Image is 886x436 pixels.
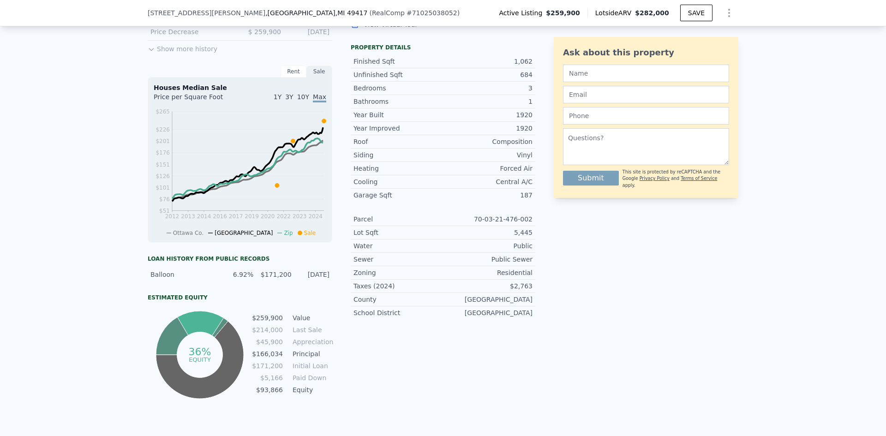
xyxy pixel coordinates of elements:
span: Zip [284,230,293,236]
div: 1 [443,97,533,106]
td: $214,000 [251,325,283,335]
span: , MI 49417 [335,9,368,17]
tspan: 2022 [276,213,291,220]
td: $166,034 [251,349,283,359]
tspan: $151 [156,161,170,168]
tspan: 2013 [181,213,195,220]
tspan: $76 [159,196,170,203]
span: Active Listing [499,8,546,18]
div: Public Sewer [443,255,533,264]
span: Max [313,93,326,102]
a: Privacy Policy [640,176,670,181]
td: Paid Down [291,373,332,383]
tspan: 2024 [308,213,323,220]
div: Bathrooms [353,97,443,106]
div: Central A/C [443,177,533,186]
tspan: 2016 [213,213,227,220]
input: Email [563,86,729,103]
div: Balloon [150,270,216,279]
div: This site is protected by reCAPTCHA and the Google and apply. [623,169,729,189]
span: Lotside ARV [595,8,635,18]
div: Roof [353,137,443,146]
div: Year Improved [353,124,443,133]
div: $2,763 [443,281,533,291]
div: [GEOGRAPHIC_DATA] [443,295,533,304]
div: [DATE] [297,270,329,279]
button: SAVE [680,5,712,21]
tspan: $51 [159,208,170,214]
div: County [353,295,443,304]
div: Zoning [353,268,443,277]
div: Finished Sqft [353,57,443,66]
div: Ask about this property [563,46,729,59]
div: Loan history from public records [148,255,332,263]
tspan: $201 [156,138,170,144]
span: RealComp [372,9,405,17]
span: Sale [304,230,316,236]
tspan: $265 [156,108,170,115]
td: $45,900 [251,337,283,347]
div: Composition [443,137,533,146]
div: 6.92% [221,270,253,279]
td: $5,166 [251,373,283,383]
div: Garage Sqft [353,191,443,200]
div: Vinyl [443,150,533,160]
div: Residential [443,268,533,277]
div: Houses Median Sale [154,83,326,92]
input: Phone [563,107,729,125]
div: Price Decrease [150,27,233,36]
div: Sale [306,66,332,78]
div: 1920 [443,124,533,133]
button: Submit [563,171,619,185]
td: $259,900 [251,313,283,323]
div: Rent [281,66,306,78]
span: $259,900 [546,8,580,18]
div: Property details [351,44,535,51]
td: Principal [291,349,332,359]
div: Siding [353,150,443,160]
tspan: 2014 [197,213,211,220]
div: ( ) [369,8,460,18]
div: School District [353,308,443,317]
tspan: 2017 [229,213,243,220]
div: $171,200 [259,270,291,279]
tspan: 2019 [245,213,259,220]
div: Forced Air [443,164,533,173]
td: Last Sale [291,325,332,335]
span: 1Y [274,93,281,101]
tspan: 36% [188,346,211,358]
tspan: equity [189,356,211,363]
tspan: $101 [156,185,170,191]
button: Show Options [720,4,738,22]
div: [DATE] [288,27,329,36]
tspan: $176 [156,149,170,156]
td: $93,866 [251,385,283,395]
div: 1,062 [443,57,533,66]
td: Appreciation [291,337,332,347]
span: 3Y [285,93,293,101]
span: , [GEOGRAPHIC_DATA] [265,8,367,18]
div: Heating [353,164,443,173]
div: 3 [443,84,533,93]
div: Public [443,241,533,251]
button: Show more history [148,41,217,54]
span: $ 259,900 [248,28,281,36]
td: Initial Loan [291,361,332,371]
td: Equity [291,385,332,395]
div: Unfinished Sqft [353,70,443,79]
div: 1920 [443,110,533,119]
input: Name [563,65,729,82]
div: Price per Square Foot [154,92,240,107]
div: 70-03-21-476-002 [443,215,533,224]
div: Taxes (2024) [353,281,443,291]
span: 10Y [297,93,309,101]
tspan: 2020 [261,213,275,220]
div: [GEOGRAPHIC_DATA] [443,308,533,317]
td: $171,200 [251,361,283,371]
div: Lot Sqft [353,228,443,237]
tspan: $126 [156,173,170,179]
div: Parcel [353,215,443,224]
span: [GEOGRAPHIC_DATA] [215,230,273,236]
tspan: 2023 [293,213,307,220]
div: Year Built [353,110,443,119]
